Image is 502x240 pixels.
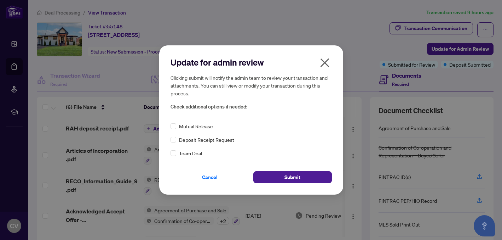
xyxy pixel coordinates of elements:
[171,74,332,97] h5: Clicking submit will notify the admin team to review your transaction and attachments. You can st...
[253,171,332,183] button: Submit
[171,171,249,183] button: Cancel
[179,122,213,130] span: Mutual Release
[284,172,300,183] span: Submit
[171,57,332,68] h2: Update for admin review
[179,136,234,144] span: Deposit Receipt Request
[319,57,330,68] span: close
[202,172,218,183] span: Cancel
[179,149,202,157] span: Team Deal
[171,103,332,111] span: Check additional options if needed:
[474,215,495,236] button: Open asap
